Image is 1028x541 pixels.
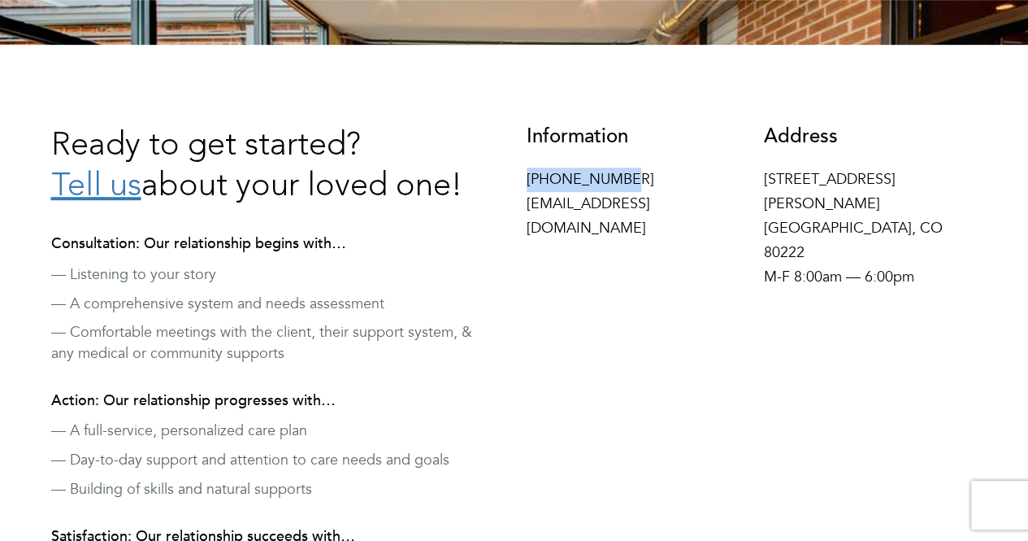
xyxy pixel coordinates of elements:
[51,479,502,500] p: — Building of skills and natural supports
[51,450,502,471] p: — Day-to-day support and attention to care needs and goals
[764,168,978,290] p: [STREET_ADDRESS][PERSON_NAME] [GEOGRAPHIC_DATA], CO 80222 M-F 8:00am — 6:00pm
[764,126,978,147] h3: Address
[527,168,740,241] p: [PHONE_NUMBER] [EMAIL_ADDRESS][DOMAIN_NAME]
[51,126,502,207] h3: Ready to get started? about your loved one!
[51,294,502,315] p: — A comprehensive system and needs assessment
[51,171,141,203] a: Tell us
[51,236,502,252] h4: Consultation: Our relationship begins with…
[51,264,502,286] p: — Listening to your story
[51,421,502,442] p: — A full-service, personalized care plan
[527,126,740,147] h3: Information
[51,393,502,409] h4: Action: Our relationship progresses with…
[51,322,502,364] p: — Comfortable meetings with the client, their support system, & any medical or community supports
